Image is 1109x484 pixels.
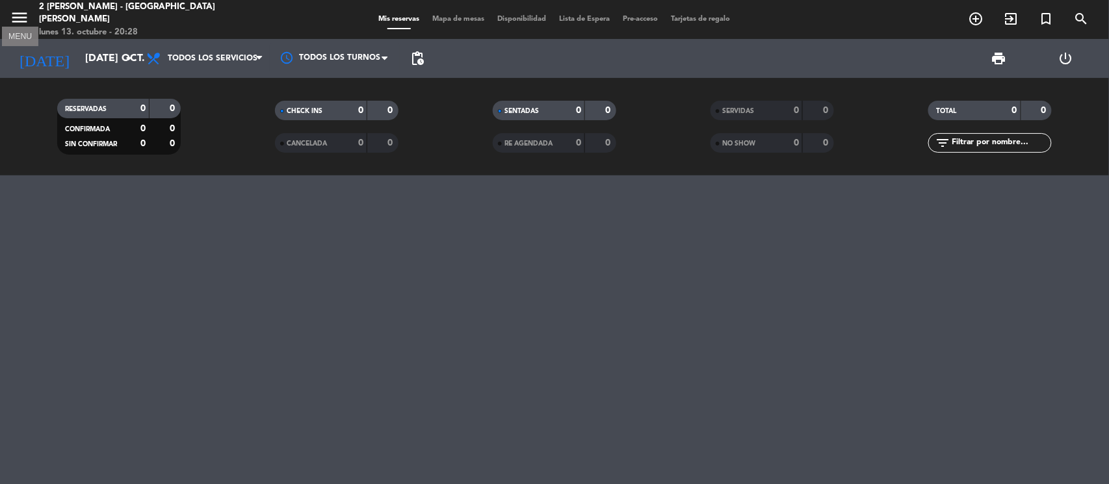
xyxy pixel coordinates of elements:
strong: 0 [794,138,799,147]
i: add_circle_outline [969,11,984,27]
i: arrow_drop_down [121,51,137,66]
strong: 0 [794,106,799,115]
span: RESERVADAS [65,106,107,112]
strong: 0 [576,138,581,147]
span: pending_actions [410,51,425,66]
span: Disponibilidad [491,16,553,23]
strong: 0 [1041,106,1049,115]
i: exit_to_app [1004,11,1019,27]
strong: 0 [140,104,146,113]
span: CANCELADA [287,140,327,147]
span: Todos los servicios [168,54,257,63]
span: Pre-acceso [617,16,665,23]
strong: 0 [606,106,614,115]
span: CONFIRMADA [65,126,110,133]
span: Mapa de mesas [426,16,491,23]
button: menu [10,8,29,32]
strong: 0 [606,138,614,147]
i: search [1074,11,1089,27]
strong: 0 [170,124,177,133]
i: filter_list [935,135,950,151]
span: CHECK INS [287,108,322,114]
strong: 0 [140,124,146,133]
strong: 0 [824,138,831,147]
input: Filtrar por nombre... [950,136,1051,150]
strong: 0 [170,139,177,148]
span: SERVIDAS [722,108,754,114]
span: print [991,51,1007,66]
strong: 0 [358,106,363,115]
div: 2 [PERSON_NAME] - [GEOGRAPHIC_DATA][PERSON_NAME] [39,1,268,26]
strong: 0 [170,104,177,113]
span: SENTADAS [504,108,539,114]
div: MENU [2,30,38,42]
strong: 0 [387,106,395,115]
i: menu [10,8,29,27]
strong: 0 [576,106,581,115]
span: Mis reservas [372,16,426,23]
div: LOG OUT [1032,39,1099,78]
i: [DATE] [10,44,79,73]
span: Tarjetas de regalo [665,16,737,23]
strong: 0 [140,139,146,148]
span: RE AGENDADA [504,140,553,147]
i: turned_in_not [1039,11,1054,27]
strong: 0 [824,106,831,115]
span: TOTAL [936,108,956,114]
strong: 0 [387,138,395,147]
strong: 0 [1012,106,1017,115]
span: SIN CONFIRMAR [65,141,117,147]
i: power_settings_new [1058,51,1074,66]
strong: 0 [358,138,363,147]
span: NO SHOW [722,140,755,147]
span: Lista de Espera [553,16,617,23]
div: lunes 13. octubre - 20:28 [39,26,268,39]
